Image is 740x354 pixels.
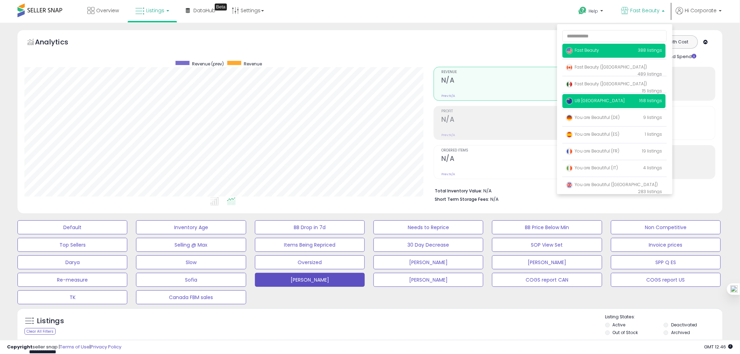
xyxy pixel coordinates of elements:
[611,238,721,252] button: Invoice prices
[685,7,717,14] span: Hi Corporate
[441,149,571,153] span: Ordered Items
[7,344,121,351] div: seller snap | |
[435,186,710,194] li: N/A
[566,165,618,171] span: You are Beautiful (IT)
[671,322,697,328] label: Deactivated
[492,238,602,252] button: SOP View Set
[441,115,571,125] h2: N/A
[441,70,571,74] span: Revenue
[631,7,660,14] span: Fast Beauty
[613,330,638,335] label: Out of Stock
[605,314,723,320] p: Listing States:
[613,322,626,328] label: Active
[676,7,722,23] a: Hi Corporate
[435,188,482,194] b: Total Inventory Value:
[37,316,64,326] h5: Listings
[373,255,483,269] button: [PERSON_NAME]
[441,76,571,86] h2: N/A
[566,182,658,187] span: You are Beautiful ([GEOGRAPHIC_DATA])
[566,148,573,155] img: france.png
[136,238,246,252] button: Selling @ Max
[60,344,90,350] a: Terms of Use
[35,37,82,49] h5: Analytics
[611,255,721,269] button: SPP Q ES
[136,220,246,234] button: Inventory Age
[192,61,224,67] span: Revenue (prev)
[704,344,733,350] span: 2025-09-16 12:46 GMT
[566,165,573,172] img: italy.png
[566,98,573,105] img: australia.png
[17,220,127,234] button: Default
[566,81,647,87] span: Fast Beauty ([GEOGRAPHIC_DATA])
[642,88,662,94] span: 15 listings
[255,255,365,269] button: Oversized
[441,109,571,113] span: Profit
[578,6,587,15] i: Get Help
[566,131,573,138] img: spain.png
[441,172,455,176] small: Prev: N/A
[566,148,620,154] span: You are Beautiful (FR)
[645,131,662,137] span: 1 listings
[492,255,602,269] button: [PERSON_NAME]
[566,64,647,70] span: Fast Beauty ([GEOGRAPHIC_DATA])
[566,47,599,53] span: Fast Beauty
[7,344,33,350] strong: Copyright
[490,196,499,203] span: N/A
[136,255,246,269] button: Slow
[573,1,610,23] a: Help
[638,47,662,53] span: 388 listings
[492,220,602,234] button: BB Price Below Min
[671,330,690,335] label: Archived
[589,8,598,14] span: Help
[566,114,573,121] img: germany.png
[17,273,127,287] button: Re-measure
[91,344,121,350] a: Privacy Policy
[566,98,625,104] span: UB [GEOGRAPHIC_DATA]
[146,7,164,14] span: Listings
[255,273,365,287] button: [PERSON_NAME]
[17,255,127,269] button: Darya
[441,94,455,98] small: Prev: N/A
[642,52,708,60] div: Include Ad Spend
[24,328,56,335] div: Clear All Filters
[373,238,483,252] button: 30 Day Decrease
[643,114,662,120] span: 9 listings
[441,133,455,137] small: Prev: N/A
[640,98,662,104] span: 168 listings
[638,71,662,77] span: 489 listings
[611,273,721,287] button: COGS report US
[566,47,573,54] img: usa.png
[136,273,246,287] button: Sofia
[435,196,489,202] b: Short Term Storage Fees:
[566,114,620,120] span: You are Beautiful (DE)
[731,285,738,293] img: one_i.png
[642,148,662,154] span: 19 listings
[17,290,127,304] button: TK
[566,81,573,88] img: mexico.png
[566,182,573,189] img: uk.png
[17,238,127,252] button: Top Sellers
[643,165,662,171] span: 4 listings
[215,3,227,10] div: Tooltip anchor
[373,273,483,287] button: [PERSON_NAME]
[193,7,215,14] span: DataHub
[244,61,262,67] span: Revenue
[566,131,620,137] span: You are Beautiful (ES)
[611,220,721,234] button: Non Competitive
[638,189,662,194] span: 283 listings
[441,155,571,164] h2: N/A
[255,220,365,234] button: BB Drop in 7d
[136,290,246,304] button: Canada FBM sales
[373,220,483,234] button: Needs to Reprice
[96,7,119,14] span: Overview
[255,238,365,252] button: Items Being Repriced
[566,64,573,71] img: canada.png
[492,273,602,287] button: COGS report CAN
